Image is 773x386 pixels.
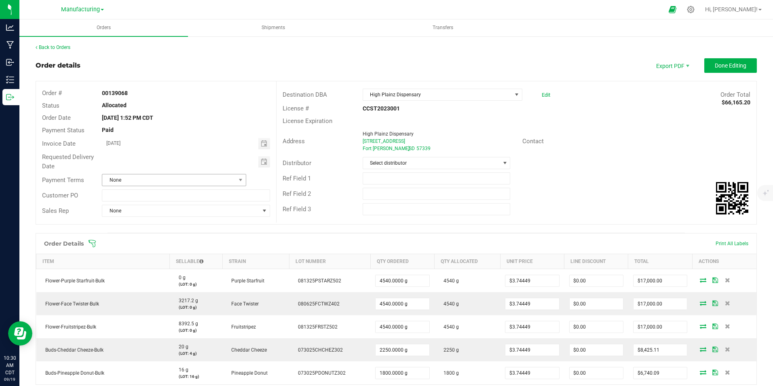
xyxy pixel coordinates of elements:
[505,298,559,310] input: 0
[175,275,186,280] span: 0 g
[175,327,218,333] p: (LOT: 0 g)
[716,182,748,214] qrcode: 00139068
[294,347,343,353] span: 073025CHCHEZ302
[634,367,687,379] input: 0
[19,19,188,36] a: Orders
[283,159,311,167] span: Distributor
[439,324,459,330] span: 4540 g
[175,281,218,287] p: (LOT: 0 g)
[227,347,267,353] span: Cheddar Cheeze
[663,2,682,17] span: Open Ecommerce Menu
[175,298,198,303] span: 3217.2 g
[439,370,459,376] span: 1800 g
[709,370,721,375] span: Save Order Detail
[648,58,696,73] li: Export PDF
[570,321,623,333] input: 0
[505,275,559,286] input: 0
[283,206,311,213] span: Ref Field 3
[564,254,628,269] th: Line Discount
[42,153,94,170] span: Requested Delivery Date
[294,301,340,307] span: 080625FCTWZ402
[363,138,405,144] span: [STREET_ADDRESS]
[709,301,721,305] span: Save Order Detail
[283,175,311,182] span: Ref Field 1
[6,93,14,101] inline-svg: Outbound
[227,370,268,376] span: Pineapple Donut
[439,301,459,307] span: 4540 g
[709,278,721,282] span: Save Order Detail
[363,89,512,100] span: High Plainz Dispensary
[44,240,84,247] h1: Order Details
[175,304,218,310] p: (LOT: 0 g)
[251,24,296,31] span: Shipments
[222,254,289,269] th: Strain
[716,182,748,214] img: Scan me!
[376,298,429,310] input: 0
[41,278,105,284] span: Flower-Purple Starfruit-Bulk
[359,19,527,36] a: Transfers
[408,146,409,151] span: ,
[283,190,311,197] span: Ref Field 2
[294,324,338,330] span: 081325FRSTZ502
[704,58,757,73] button: Done Editing
[376,344,429,356] input: 0
[42,89,62,97] span: Order #
[4,354,16,376] p: 10:30 AM CDT
[102,205,259,216] span: None
[175,350,218,356] p: (LOT: 4 g)
[42,140,76,147] span: Invoice Date
[42,192,78,199] span: Customer PO
[6,41,14,49] inline-svg: Manufacturing
[41,324,96,330] span: Flower-Fruitstripez-Bulk
[42,102,59,109] span: Status
[422,24,464,31] span: Transfers
[227,278,264,284] span: Purple Starfruit
[86,24,122,31] span: Orders
[175,344,188,350] span: 20 g
[61,6,100,13] span: Manufacturing
[102,174,235,186] span: None
[715,62,746,69] span: Done Editing
[628,254,692,269] th: Total
[570,367,623,379] input: 0
[175,321,198,327] span: 8392.5 g
[634,321,687,333] input: 0
[500,254,564,269] th: Unit Price
[8,321,32,346] iframe: Resource center
[709,347,721,352] span: Save Order Detail
[721,370,733,375] span: Delete Order Detail
[289,254,370,269] th: Lot Number
[227,324,256,330] span: Fruitstripez
[370,254,434,269] th: Qty Ordered
[505,321,559,333] input: 0
[686,6,696,13] div: Manage settings
[721,324,733,329] span: Delete Order Detail
[439,347,459,353] span: 2250 g
[722,99,750,106] strong: $66,165.20
[42,127,84,134] span: Payment Status
[6,58,14,66] inline-svg: Inbound
[363,146,410,151] span: Fort [PERSON_NAME]
[36,61,80,70] div: Order details
[634,344,687,356] input: 0
[363,105,400,112] strong: CCST2023001
[416,146,431,151] span: 57339
[258,138,270,149] span: Toggle calendar
[294,278,341,284] span: 081325PSTARZ502
[36,45,70,50] a: Back to Orders
[175,373,218,380] p: (LOT: 16 g)
[4,376,16,382] p: 09/19
[41,347,103,353] span: Buds-Cheddar Cheeze-Bulk
[522,138,544,145] span: Contact
[363,157,500,169] span: Select distributor
[170,254,223,269] th: Sellable
[102,115,153,121] strong: [DATE] 1:52 PM CDT
[6,76,14,84] inline-svg: Inventory
[175,367,188,373] span: 16 g
[709,324,721,329] span: Save Order Detail
[505,367,559,379] input: 0
[705,6,758,13] span: Hi, [PERSON_NAME]!
[634,298,687,310] input: 0
[283,117,332,125] span: License Expiration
